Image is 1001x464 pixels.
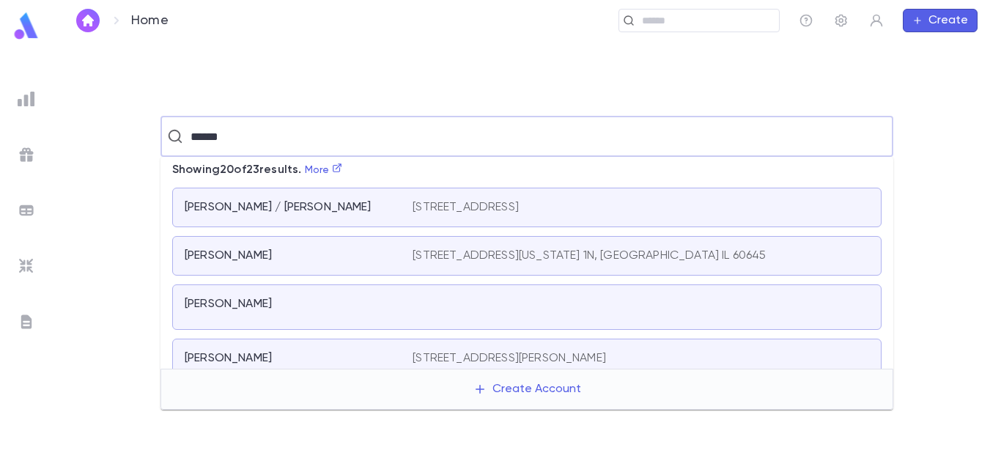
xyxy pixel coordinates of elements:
img: letters_grey.7941b92b52307dd3b8a917253454ce1c.svg [18,313,35,331]
img: imports_grey.530a8a0e642e233f2baf0ef88e8c9fcb.svg [18,257,35,275]
img: reports_grey.c525e4749d1bce6a11f5fe2a8de1b229.svg [18,90,35,108]
p: [PERSON_NAME] / [PERSON_NAME] [185,200,372,215]
p: Home [131,12,169,29]
img: campaigns_grey.99e729a5f7ee94e3726e6486bddda8f1.svg [18,146,35,163]
p: Showing 20 of 23 results. [160,157,354,183]
p: [STREET_ADDRESS][PERSON_NAME] [413,351,606,366]
p: [STREET_ADDRESS][US_STATE] 1N, [GEOGRAPHIC_DATA] IL 60645 [413,248,766,263]
p: [PERSON_NAME] [185,297,272,312]
button: Create Account [462,375,593,403]
a: More [305,165,343,175]
img: home_white.a664292cf8c1dea59945f0da9f25487c.svg [79,15,97,26]
img: batches_grey.339ca447c9d9533ef1741baa751efc33.svg [18,202,35,219]
button: Create [903,9,978,32]
p: [PERSON_NAME] [185,351,272,366]
p: [PERSON_NAME] [185,248,272,263]
p: [STREET_ADDRESS] [413,200,519,215]
img: logo [12,12,41,40]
